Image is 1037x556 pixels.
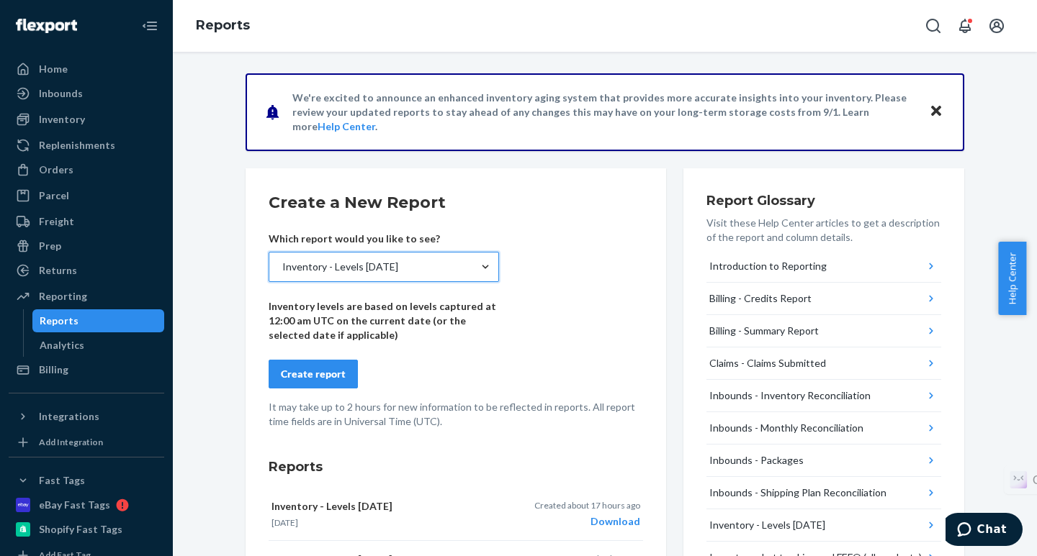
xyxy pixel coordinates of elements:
div: Inventory - Levels [DATE] [282,260,398,274]
a: Reports [32,309,165,332]
p: We're excited to announce an enhanced inventory aging system that provides more accurate insights... [292,91,915,134]
ol: breadcrumbs [184,5,261,47]
button: Close [927,101,946,122]
a: Add Integration [9,434,164,451]
div: Billing - Summary Report [709,324,819,338]
div: Returns [39,263,77,278]
a: Freight [9,210,164,233]
a: Inventory [9,108,164,131]
div: Billing - Credits Report [709,291,812,306]
a: Shopify Fast Tags [9,518,164,541]
a: Help Center [318,120,375,132]
button: Inbounds - Inventory Reconciliation [706,380,941,412]
div: Shopify Fast Tags [39,522,122,537]
h3: Report Glossary [706,191,941,210]
h3: Reports [269,457,643,476]
div: Download [534,514,640,529]
div: Reports [40,314,78,328]
a: Prep [9,234,164,258]
div: Create report [281,367,346,381]
button: Introduction to Reporting [706,250,941,283]
div: Replenishments [39,138,115,152]
button: Inbounds - Shipping Plan Reconciliation [706,477,941,509]
a: Home [9,58,164,81]
div: Prep [39,239,61,253]
a: Analytics [32,334,165,357]
a: Returns [9,259,164,282]
a: Replenishments [9,134,164,157]
p: Visit these Help Center articles to get a description of the report and column details. [706,216,941,245]
button: Open notifications [951,12,979,40]
h2: Create a New Report [269,191,643,214]
button: Billing - Summary Report [706,315,941,347]
a: Inbounds [9,82,164,105]
a: eBay Fast Tags [9,493,164,516]
div: Inbounds [39,86,83,101]
div: Fast Tags [39,473,85,488]
div: Inbounds - Shipping Plan Reconciliation [709,486,886,500]
button: Create report [269,360,358,388]
p: It may take up to 2 hours for new information to be reflected in reports. All report time fields ... [269,400,643,429]
div: Inbounds - Monthly Reconciliation [709,421,863,435]
time: [DATE] [271,517,298,528]
button: Billing - Credits Report [706,283,941,315]
p: Inventory levels are based on levels captured at 12:00 am UTC on the current date (or the selecte... [269,299,499,342]
p: Created about 17 hours ago [534,499,640,511]
div: Analytics [40,338,84,352]
div: Integrations [39,409,99,424]
div: Inventory - Levels [DATE] [709,518,825,532]
div: Reporting [39,289,87,304]
button: Fast Tags [9,469,164,492]
div: Parcel [39,188,69,203]
a: Reports [196,17,250,33]
button: Integrations [9,405,164,428]
button: Inventory - Levels [DATE][DATE]Created about 17 hours agoDownload [269,488,643,541]
a: Reporting [9,285,164,308]
img: Flexport logo [16,19,77,33]
button: Help Center [998,242,1026,315]
p: Inventory - Levels [DATE] [271,499,515,514]
button: Open Search Box [919,12,948,40]
div: Freight [39,214,74,229]
p: Which report would you like to see? [269,232,499,246]
iframe: Opens a widget where you can chat to one of our agents [946,513,1023,549]
div: Add Integration [39,436,103,448]
button: Open account menu [982,12,1011,40]
div: Inbounds - Inventory Reconciliation [709,388,871,403]
div: Home [39,62,68,76]
button: Close Navigation [135,12,164,40]
div: eBay Fast Tags [39,498,110,512]
div: Billing [39,363,68,377]
a: Orders [9,158,164,181]
button: Inbounds - Packages [706,445,941,477]
button: Claims - Claims Submitted [706,347,941,380]
div: Orders [39,163,73,177]
div: Inventory [39,112,85,127]
div: Claims - Claims Submitted [709,356,826,370]
button: Inbounds - Monthly Reconciliation [706,412,941,445]
div: Inbounds - Packages [709,453,804,468]
a: Parcel [9,184,164,207]
button: Inventory - Levels [DATE] [706,509,941,542]
div: Introduction to Reporting [709,259,827,273]
a: Billing [9,358,164,381]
